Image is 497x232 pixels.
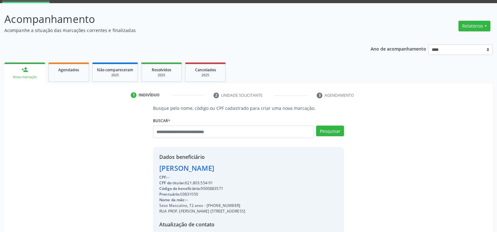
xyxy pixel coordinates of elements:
div: Nova marcação [9,75,41,79]
div: -- [159,175,245,180]
button: Relatórios [458,21,490,31]
span: Agendados [58,67,79,73]
div: person_add [21,66,28,73]
p: Acompanhe a situação das marcações correntes e finalizadas [4,27,346,34]
div: Dados beneficiário [159,153,245,161]
div: 03831050 [159,192,245,197]
button: Pesquisar [316,126,344,136]
p: Ano de acompanhamento [371,45,426,52]
div: RUA PROF. [PERSON_NAME] [STREET_ADDRESS] [159,208,245,214]
label: Buscar [153,116,170,126]
div: Indivíduo [139,92,160,98]
p: Acompanhamento [4,11,346,27]
div: 621.803.554-91 [159,180,245,186]
span: Nome da mãe: [159,197,186,202]
span: Não compareceram [97,67,133,73]
span: Prontuário: [159,192,180,197]
div: -- [159,197,245,203]
span: Resolvidos [152,67,171,73]
span: CPF: [159,175,167,180]
span: Código do beneficiário: [159,186,201,191]
p: Busque pelo nome, código ou CPF cadastrado para criar uma nova marcação. [153,105,344,111]
div: 2025 [190,73,221,78]
div: 2025 [146,73,177,78]
div: Sexo Masculino, 72 anos - [PHONE_NUMBER] [159,203,245,208]
span: Cancelados [195,67,216,73]
div: 9000883571 [159,186,245,192]
div: 2025 [97,73,133,78]
div: [PERSON_NAME] [159,163,245,173]
div: Atualização de contato [159,221,245,228]
span: CPF do titular: [159,180,185,186]
div: 1 [131,92,136,98]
